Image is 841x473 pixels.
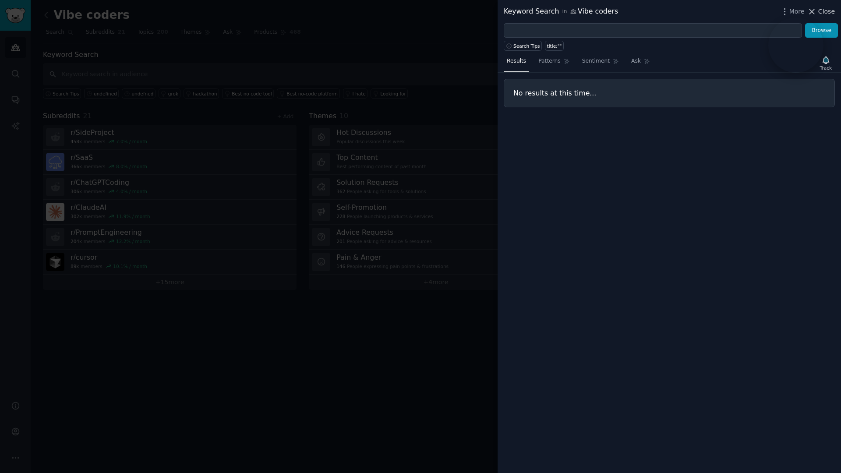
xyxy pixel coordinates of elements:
span: Search Tips [513,43,540,49]
span: in [562,8,567,16]
button: Search Tips [504,41,542,51]
span: Sentiment [582,57,610,65]
a: Patterns [535,54,572,72]
a: Results [504,54,529,72]
a: Ask [628,54,653,72]
span: Close [818,7,835,16]
span: Patterns [538,57,560,65]
button: Track [817,54,835,72]
button: Close [807,7,835,16]
h3: No results at this time... [513,88,825,98]
a: Sentiment [579,54,622,72]
span: More [789,7,805,16]
span: Results [507,57,526,65]
div: Keyword Search Vibe coders [504,6,618,17]
button: More [780,7,805,16]
div: title:"" [547,43,562,49]
input: Try a keyword related to your business [504,23,802,38]
div: Track [820,65,832,71]
a: title:"" [545,41,564,51]
span: Ask [631,57,641,65]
